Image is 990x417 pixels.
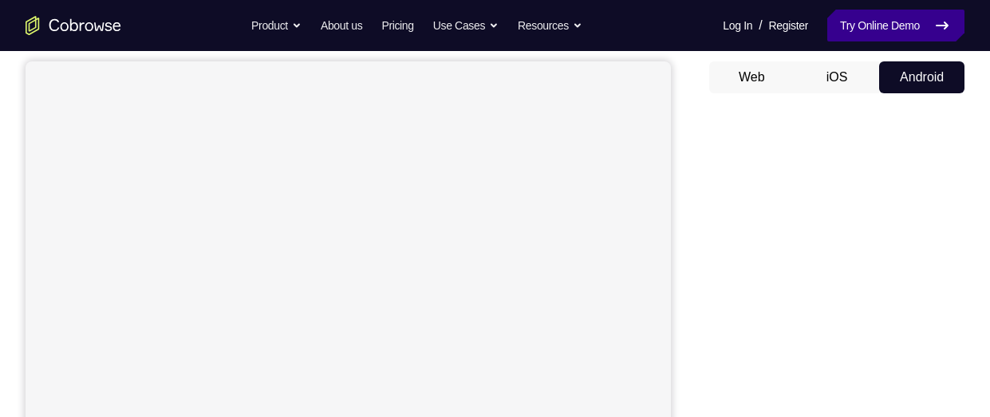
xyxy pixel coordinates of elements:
button: Android [879,61,964,93]
button: Use Cases [433,10,499,41]
button: Product [251,10,302,41]
button: Web [709,61,795,93]
button: iOS [795,61,880,93]
a: Pricing [381,10,413,41]
a: Go to the home page [26,16,121,35]
a: Register [769,10,808,41]
a: About us [321,10,362,41]
button: Resources [518,10,582,41]
a: Log In [723,10,752,41]
a: Try Online Demo [827,10,964,41]
span: / [759,16,762,35]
